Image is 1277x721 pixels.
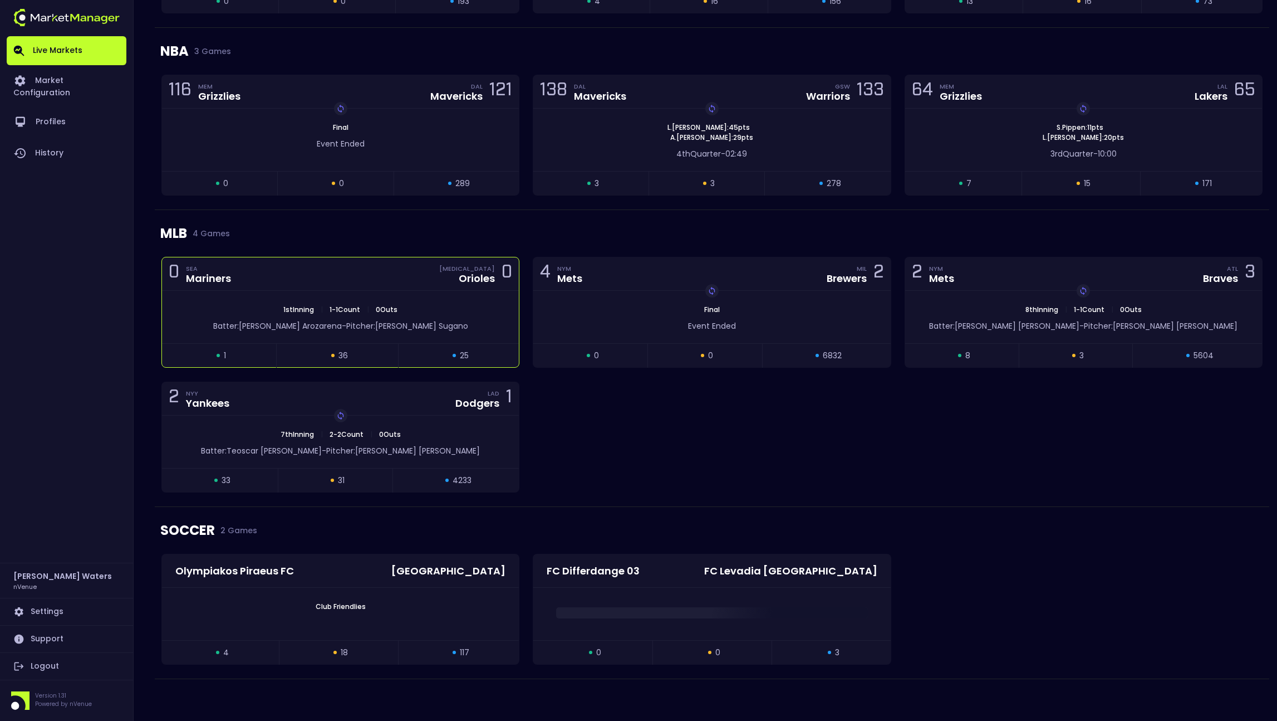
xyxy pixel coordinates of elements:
[857,81,884,102] div: 133
[430,91,483,101] div: Mavericks
[488,389,499,398] div: LAD
[667,133,757,143] span: A . [PERSON_NAME] : 29 pts
[929,320,1079,332] span: Batter: [PERSON_NAME] [PERSON_NAME]
[1022,305,1062,314] span: 8th Inning
[7,65,126,106] a: Market Configuration
[489,81,512,102] div: 121
[664,123,753,133] span: L . [PERSON_NAME] : 45 pts
[1245,264,1255,284] div: 3
[317,305,326,314] span: |
[557,274,582,284] div: Mets
[827,274,867,284] div: Brewers
[7,36,126,65] a: Live Markets
[1062,305,1070,314] span: |
[912,81,933,102] div: 64
[213,320,342,332] span: Batter: [PERSON_NAME] Arozarena
[715,647,720,659] span: 0
[1039,133,1127,143] span: L . [PERSON_NAME] : 20 pts
[7,138,126,169] a: History
[186,389,229,398] div: NYY
[1202,178,1212,189] span: 171
[277,430,317,439] span: 7th Inning
[1217,82,1227,91] div: LAL
[1079,350,1084,362] span: 3
[35,700,92,708] p: Powered by nVenue
[317,430,326,439] span: |
[280,305,317,314] span: 1st Inning
[1070,305,1108,314] span: 1 - 1 Count
[540,264,551,284] div: 4
[7,598,126,625] a: Settings
[341,647,348,659] span: 18
[940,91,982,101] div: Grizzlies
[169,81,191,102] div: 116
[857,264,867,273] div: MIL
[336,104,345,113] img: replayImg
[966,178,971,189] span: 7
[169,264,179,284] div: 0
[372,305,401,314] span: 0 Outs
[336,411,345,420] img: replayImg
[376,430,404,439] span: 0 Outs
[1053,123,1107,133] span: S . Pippen : 11 pts
[1227,264,1238,273] div: ATL
[439,264,495,273] div: [MEDICAL_DATA]
[1203,274,1238,284] div: Braves
[806,91,850,101] div: Warriors
[322,445,326,456] span: -
[701,305,723,314] span: Final
[455,178,470,189] span: 289
[574,91,626,101] div: Mavericks
[835,647,839,659] span: 3
[540,81,567,102] div: 138
[708,286,716,295] img: replayImg
[342,320,346,332] span: -
[459,274,495,284] div: Orioles
[912,264,922,284] div: 2
[1093,148,1098,159] span: -
[367,430,376,439] span: |
[594,350,599,362] span: 0
[326,445,480,456] span: Pitcher: [PERSON_NAME] [PERSON_NAME]
[823,350,842,362] span: 6832
[198,91,240,101] div: Grizzlies
[704,566,877,576] div: FC Levadia [GEOGRAPHIC_DATA]
[224,350,226,362] span: 1
[929,264,954,273] div: NYM
[186,264,231,273] div: SEA
[7,653,126,680] a: Logout
[312,602,369,612] span: Club Friendlies
[725,148,747,159] span: 02:49
[13,570,112,582] h2: [PERSON_NAME] Waters
[455,398,499,408] div: Dodgers
[222,475,230,486] span: 33
[1234,81,1255,102] div: 65
[1079,104,1088,113] img: replayImg
[338,350,348,362] span: 36
[7,691,126,710] div: Version 1.31Powered by nVenue
[708,350,713,362] span: 0
[364,305,372,314] span: |
[175,566,294,576] div: Olympiakos Piraeus FC
[7,106,126,138] a: Profiles
[1084,320,1237,332] span: Pitcher: [PERSON_NAME] [PERSON_NAME]
[547,566,640,576] div: FC Differdange 03
[506,388,512,409] div: 1
[187,229,230,238] span: 4 Games
[160,210,1264,257] div: MLB
[596,647,601,659] span: 0
[710,178,715,189] span: 3
[453,475,471,486] span: 4233
[708,104,716,113] img: replayImg
[1079,320,1084,332] span: -
[215,526,257,535] span: 2 Games
[186,274,231,284] div: Mariners
[223,178,228,189] span: 0
[574,82,626,91] div: DAL
[160,507,1264,554] div: SOCCER
[13,582,37,591] h3: nVenue
[338,475,345,486] span: 31
[827,178,841,189] span: 278
[929,274,954,284] div: Mets
[965,350,970,362] span: 8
